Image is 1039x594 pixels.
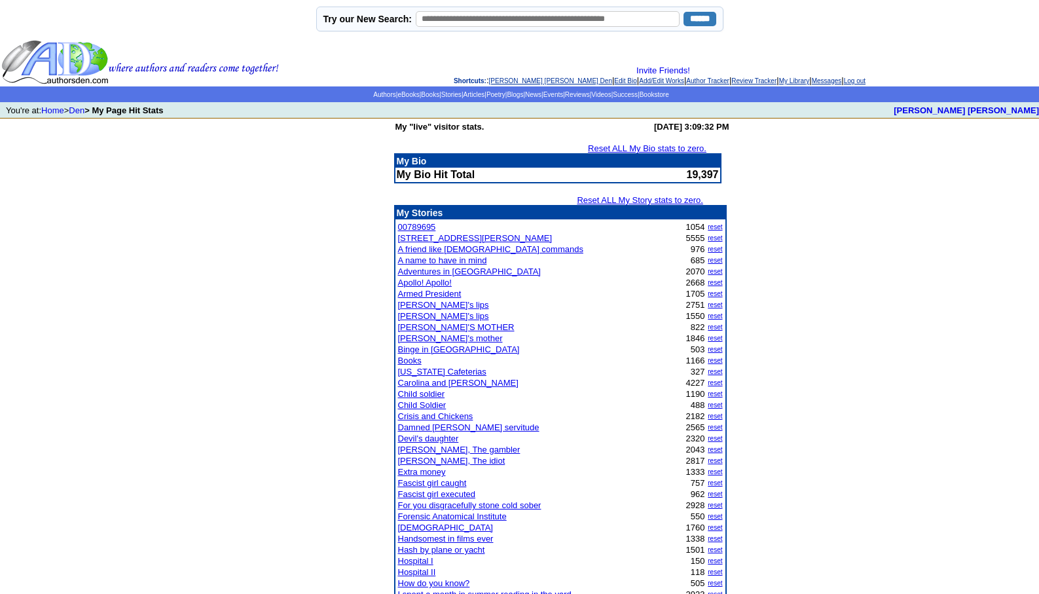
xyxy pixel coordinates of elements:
[398,578,470,588] a: How do you know?
[691,556,705,566] font: 150
[686,378,705,388] font: 4227
[708,357,722,364] a: reset
[894,105,1039,115] a: [PERSON_NAME] [PERSON_NAME]
[398,434,459,443] a: Devil's daughter
[398,356,422,365] a: Books
[397,156,719,166] p: My Bio
[708,502,722,509] a: reset
[708,557,722,565] a: reset
[708,524,722,531] a: reset
[779,77,810,84] a: My Library
[691,255,705,265] font: 685
[398,244,583,254] a: A friend like [DEMOGRAPHIC_DATA] commands
[686,500,705,510] font: 2928
[686,411,705,421] font: 2182
[373,91,395,98] a: Authors
[654,122,729,132] b: [DATE] 3:09:32 PM
[691,400,705,410] font: 488
[398,545,485,555] a: Hash by plane or yacht
[686,300,705,310] font: 2751
[812,77,842,84] a: Messages
[691,489,705,499] font: 962
[398,344,520,354] a: Binge in [GEOGRAPHIC_DATA]
[686,267,705,276] font: 2070
[614,77,636,84] a: Edit Bio
[708,223,722,231] a: reset
[687,169,719,180] font: 19,397
[395,122,484,132] b: My "live" visitor stats.
[686,534,705,544] font: 1338
[398,300,489,310] a: [PERSON_NAME]'s lips
[708,301,722,308] a: reset
[691,344,705,354] font: 503
[398,378,519,388] a: Carolina and [PERSON_NAME]
[398,534,494,544] a: Handsomest in films ever
[398,523,493,532] a: [DEMOGRAPHIC_DATA]
[398,278,452,288] a: Apollo! Apollo!
[708,346,722,353] a: reset
[686,289,705,299] font: 1705
[398,389,445,399] a: Child soldier
[691,511,705,521] font: 550
[543,91,564,98] a: Events
[708,268,722,275] a: reset
[463,91,484,98] a: Articles
[708,468,722,475] a: reset
[708,580,722,587] a: reset
[588,143,706,153] a: Reset ALL My Bio stats to zero.
[686,278,705,288] font: 2668
[686,422,705,432] font: 2565
[708,513,722,520] a: reset
[708,435,722,442] a: reset
[686,233,705,243] font: 5555
[708,335,722,342] a: reset
[686,545,705,555] font: 1501
[691,367,705,377] font: 327
[686,311,705,321] font: 1550
[691,244,705,254] font: 976
[69,105,84,115] a: Den
[636,65,690,75] a: Invite Friends!
[397,91,419,98] a: eBooks
[577,195,702,205] a: Reset ALL My Story stats to zero.
[686,456,705,466] font: 2817
[708,424,722,431] a: reset
[844,77,866,84] a: Log out
[686,77,729,84] a: Author Tracker
[708,246,722,253] a: reset
[591,91,611,98] a: Videos
[398,289,462,299] a: Armed President
[398,422,539,432] a: Damned [PERSON_NAME] servitude
[708,257,722,264] a: reset
[708,279,722,286] a: reset
[613,91,638,98] a: Success
[686,222,705,232] font: 1054
[708,401,722,409] a: reset
[640,91,669,98] a: Bookstore
[398,556,433,566] a: Hospital I
[421,91,439,98] a: Books
[708,457,722,464] a: reset
[398,222,436,232] a: 00789695
[708,379,722,386] a: reset
[686,467,705,477] font: 1333
[507,91,523,98] a: Blogs
[398,489,476,499] a: Fascist girl executed
[691,478,705,488] font: 757
[84,105,163,115] b: > My Page Hit Stats
[398,233,553,243] a: [STREET_ADDRESS][PERSON_NAME]
[398,267,541,276] a: Adventures in [GEOGRAPHIC_DATA]
[565,91,590,98] a: Reviews
[41,105,64,115] a: Home
[489,77,612,84] a: [PERSON_NAME] [PERSON_NAME] Den
[708,234,722,242] a: reset
[708,390,722,398] a: reset
[525,91,541,98] a: News
[708,491,722,498] a: reset
[708,446,722,453] a: reset
[686,445,705,455] font: 2043
[398,255,487,265] a: A name to have in mind
[708,568,722,576] a: reset
[398,367,486,377] a: [US_STATE] Cafeterias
